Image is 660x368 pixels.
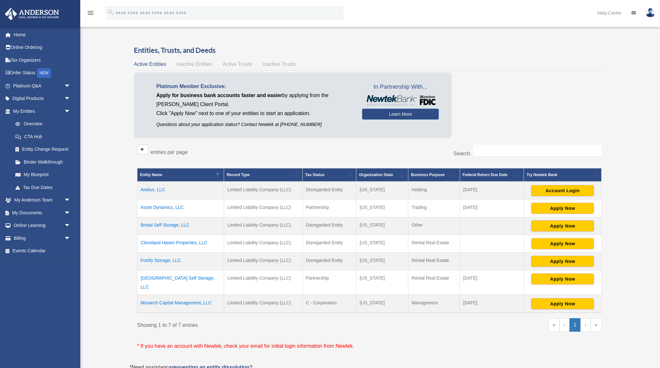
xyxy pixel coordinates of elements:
a: Home [4,28,80,41]
div: NEW [37,68,51,78]
a: Entity Change Request [9,143,77,156]
a: My Blueprint [9,168,77,181]
td: [DATE] [460,200,524,217]
td: Limited Liability Company (LLC) [224,200,303,217]
td: Arelius, LLC [137,182,224,200]
span: arrow_drop_down [64,194,77,207]
th: Record Type: Activate to sort [224,168,303,182]
td: Trading [408,200,460,217]
div: Showing 1 to 7 of 7 entries [137,318,365,330]
td: Disregarded Entity [302,253,356,270]
td: [US_STATE] [356,270,408,295]
span: Tax Status [305,173,325,177]
td: [US_STATE] [356,200,408,217]
p: Questions about your application status? Contact Newtek at [PHONE_NUMBER] [156,121,352,129]
td: Disregarded Entity [302,217,356,235]
span: In Partnership With... [362,82,439,92]
a: Tax Due Dates [9,181,77,194]
span: arrow_drop_down [64,219,77,232]
td: [US_STATE] [356,182,408,200]
td: [US_STATE] [356,235,408,253]
td: Disregarded Entity [302,235,356,253]
label: Search: [454,151,471,156]
td: Disregarded Entity [302,182,356,200]
i: menu [87,9,94,17]
a: Overview [9,118,74,130]
span: Inactive Entities [177,61,213,67]
td: Limited Liability Company (LLC) [224,182,303,200]
a: My Anderson Teamarrow_drop_down [4,194,80,207]
span: Organization State [359,173,393,177]
td: [US_STATE] [356,217,408,235]
span: Record Type [227,173,250,177]
td: Partnership [302,270,356,295]
a: Events Calendar [4,245,80,257]
p: Click "Apply Now" next to one of your entities to start an application. [156,109,352,118]
th: Entity Name: Activate to invert sorting [137,168,224,182]
a: 1 [569,318,581,332]
span: Business Purpose [411,173,445,177]
td: Partnership [302,200,356,217]
span: Entity Name [140,173,162,177]
td: [DATE] [460,182,524,200]
a: Online Learningarrow_drop_down [4,219,80,232]
button: Account Login [531,185,594,196]
label: entries per page [151,149,188,155]
a: Digital Productsarrow_drop_down [4,92,80,105]
i: search [107,9,114,16]
td: Holding [408,182,460,200]
span: Active Entities [134,61,166,67]
td: Monarch Capital Management, LLC [137,295,224,313]
p: * If you have an account with Newtek, check your email for initial login information from Newtek. [137,342,602,351]
a: My Entitiesarrow_drop_down [4,105,77,118]
span: Federal Return Due Date [463,173,508,177]
th: Tax Status: Activate to sort [302,168,356,182]
span: Inactive Trusts [263,61,296,67]
a: First [548,318,560,332]
a: CTA Hub [9,130,77,143]
td: Limited Liability Company (LLC) [224,295,303,313]
p: by applying from the [PERSON_NAME] Client Portal. [156,91,352,109]
span: arrow_drop_down [64,206,77,220]
h3: Entities, Trusts, and Deeds [134,45,605,55]
td: Limited Liability Company (LLC) [224,270,303,295]
td: Rental Real Estate [408,270,460,295]
a: Tax Organizers [4,54,80,67]
a: My Documentsarrow_drop_down [4,206,80,219]
span: arrow_drop_down [64,105,77,118]
td: Broad Self Storage, LLC [137,217,224,235]
img: NewtekBankLogoSM.png [365,95,436,105]
td: Rental Real Estate [408,235,460,253]
td: C - Corporation [302,295,356,313]
span: arrow_drop_down [64,232,77,245]
span: Apply for business bank accounts faster and easier [156,93,282,98]
span: Active Trusts [223,61,252,67]
div: Try Newtek Bank [526,171,592,179]
td: Asset Dynamics, LLC [137,200,224,217]
td: [DATE] [460,270,524,295]
a: Learn More [362,109,439,120]
td: [US_STATE] [356,253,408,270]
td: Management [408,295,460,313]
a: Platinum Q&Aarrow_drop_down [4,79,80,92]
button: Apply Now [531,203,594,214]
td: Cleveland Haven Properties, LLC [137,235,224,253]
a: menu [87,11,94,17]
a: Account Login [531,188,594,193]
th: Federal Return Due Date: Activate to sort [460,168,524,182]
p: Platinum Member Exclusive: [156,82,352,91]
img: Anderson Advisors Platinum Portal [3,8,61,20]
a: Last [590,318,602,332]
a: Order StatusNEW [4,67,80,80]
td: Other [408,217,460,235]
button: Apply Now [531,220,594,231]
a: Next [580,318,590,332]
a: Binder Walkthrough [9,156,77,168]
button: Apply Now [531,298,594,309]
a: Billingarrow_drop_down [4,232,80,245]
td: Limited Liability Company (LLC) [224,235,303,253]
a: Previous [560,318,569,332]
a: Online Ordering [4,41,80,54]
th: Try Newtek Bank : Activate to sort [524,168,602,182]
td: Limited Liability Company (LLC) [224,253,303,270]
